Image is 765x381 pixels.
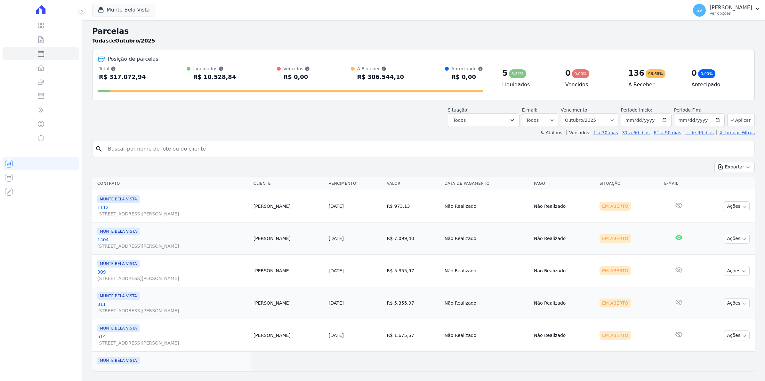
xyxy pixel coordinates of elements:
td: Não Realizado [531,255,597,287]
span: SV [697,8,702,12]
div: Total [99,66,146,72]
a: 31 a 60 dias [622,130,649,135]
a: ✗ Limpar Filtros [716,130,755,135]
td: Não Realizado [442,255,531,287]
td: Não Realizado [531,319,597,352]
td: R$ 973,13 [384,190,442,222]
span: [STREET_ADDRESS][PERSON_NAME] [97,340,248,346]
th: Cliente [251,177,326,190]
div: Liquidados [193,66,236,72]
a: [DATE] [329,333,344,338]
label: E-mail: [522,107,538,113]
a: 1404[STREET_ADDRESS][PERSON_NAME] [97,237,248,249]
button: SV [PERSON_NAME] Ver opções [688,1,765,19]
div: 5 [502,68,508,78]
span: MUNTE BELA VISTA [97,324,140,332]
h4: Antecipado [691,81,744,89]
a: [DATE] [329,268,344,273]
button: Todos [448,113,519,127]
th: E-mail [662,177,696,190]
button: Ações [724,298,750,308]
i: search [95,145,103,153]
a: 311[STREET_ADDRESS][PERSON_NAME] [97,301,248,314]
th: Vencimento [326,177,384,190]
td: Não Realizado [531,190,597,222]
a: [DATE] [329,300,344,306]
label: Período Inicío: [621,107,652,113]
span: MUNTE BELA VISTA [97,260,140,268]
div: Em Aberto [600,299,631,307]
span: [STREET_ADDRESS][PERSON_NAME] [97,307,248,314]
span: MUNTE BELA VISTA [97,228,140,235]
td: R$ 5.355,97 [384,287,442,319]
div: R$ 0,00 [451,72,483,82]
th: Data de Pagamento [442,177,531,190]
label: ↯ Atalhos [540,130,562,135]
div: 0,00% [572,69,589,78]
button: Ações [724,234,750,244]
strong: Outubro/2025 [115,38,155,44]
td: R$ 7.099,40 [384,222,442,255]
a: 514[STREET_ADDRESS][PERSON_NAME] [97,333,248,346]
th: Contrato [92,177,251,190]
p: [PERSON_NAME] [710,4,752,11]
a: + de 90 dias [685,130,714,135]
td: R$ 5.355,97 [384,255,442,287]
td: [PERSON_NAME] [251,287,326,319]
label: Vencimento: [561,107,589,113]
label: Período Fim: [674,107,725,113]
td: R$ 1.675,57 [384,319,442,352]
div: R$ 317.072,94 [99,72,146,82]
td: Não Realizado [442,319,531,352]
span: [STREET_ADDRESS][PERSON_NAME] [97,211,248,217]
div: 3,32% [509,69,526,78]
span: [STREET_ADDRESS][PERSON_NAME] [97,243,248,249]
a: 1 a 30 dias [593,130,618,135]
td: [PERSON_NAME] [251,255,326,287]
th: Valor [384,177,442,190]
div: 136 [628,68,644,78]
button: Aplicar [727,113,755,127]
button: Munte Bela Vista [92,4,155,16]
p: Ver opções [710,11,752,16]
th: Situação [597,177,662,190]
div: Em Aberto [600,331,631,340]
label: Vencidos: [566,130,591,135]
td: [PERSON_NAME] [251,190,326,222]
div: Em Aberto [600,234,631,243]
a: 61 a 90 dias [654,130,681,135]
div: Antecipado [451,66,483,72]
div: R$ 10.528,84 [193,72,236,82]
a: 309[STREET_ADDRESS][PERSON_NAME] [97,269,248,282]
td: Não Realizado [442,222,531,255]
h4: Vencidos [565,81,618,89]
div: 96,68% [646,69,665,78]
div: 0 [691,68,697,78]
div: R$ 0,00 [283,72,310,82]
a: [DATE] [329,236,344,241]
div: Posição de parcelas [108,55,158,63]
button: Ações [724,201,750,211]
td: [PERSON_NAME] [251,319,326,352]
span: MUNTE BELA VISTA [97,195,140,203]
h4: A Receber [628,81,681,89]
p: de [92,37,155,45]
button: Ações [724,266,750,276]
input: Buscar por nome do lote ou do cliente [104,143,752,155]
strong: Todas [92,38,109,44]
div: 0 [565,68,571,78]
div: Vencidos [283,66,310,72]
td: [PERSON_NAME] [251,222,326,255]
td: Não Realizado [442,287,531,319]
td: Não Realizado [531,287,597,319]
div: 0,00% [698,69,715,78]
h2: Parcelas [92,26,755,37]
button: Ações [724,330,750,340]
span: [STREET_ADDRESS][PERSON_NAME] [97,275,248,282]
th: Pago [531,177,597,190]
span: MUNTE BELA VISTA [97,292,140,300]
a: 1112[STREET_ADDRESS][PERSON_NAME] [97,204,248,217]
button: Exportar [714,162,755,172]
div: Em Aberto [600,266,631,275]
a: [DATE] [329,204,344,209]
